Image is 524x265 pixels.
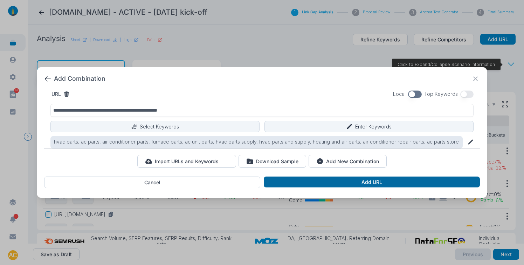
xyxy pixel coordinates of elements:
[44,177,260,188] button: Cancel
[51,91,61,97] label: URL
[239,155,306,168] button: Download Sample
[326,158,379,165] p: Add New Combination
[393,91,406,97] span: Local
[264,121,474,133] button: Enter Keywords
[264,177,480,188] button: Add URL
[54,74,105,83] span: Add Combination
[137,155,236,168] button: Import URLs and Keywords
[54,139,459,145] button: hvac parts, ac parts, air conditioner parts, furnace parts, ac unit parts, hvac parts supply, hva...
[424,91,458,97] span: Top Keywords
[155,158,219,165] p: Import URLs and Keywords
[309,155,387,168] button: Add New Combination
[50,121,260,133] button: Select Keywords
